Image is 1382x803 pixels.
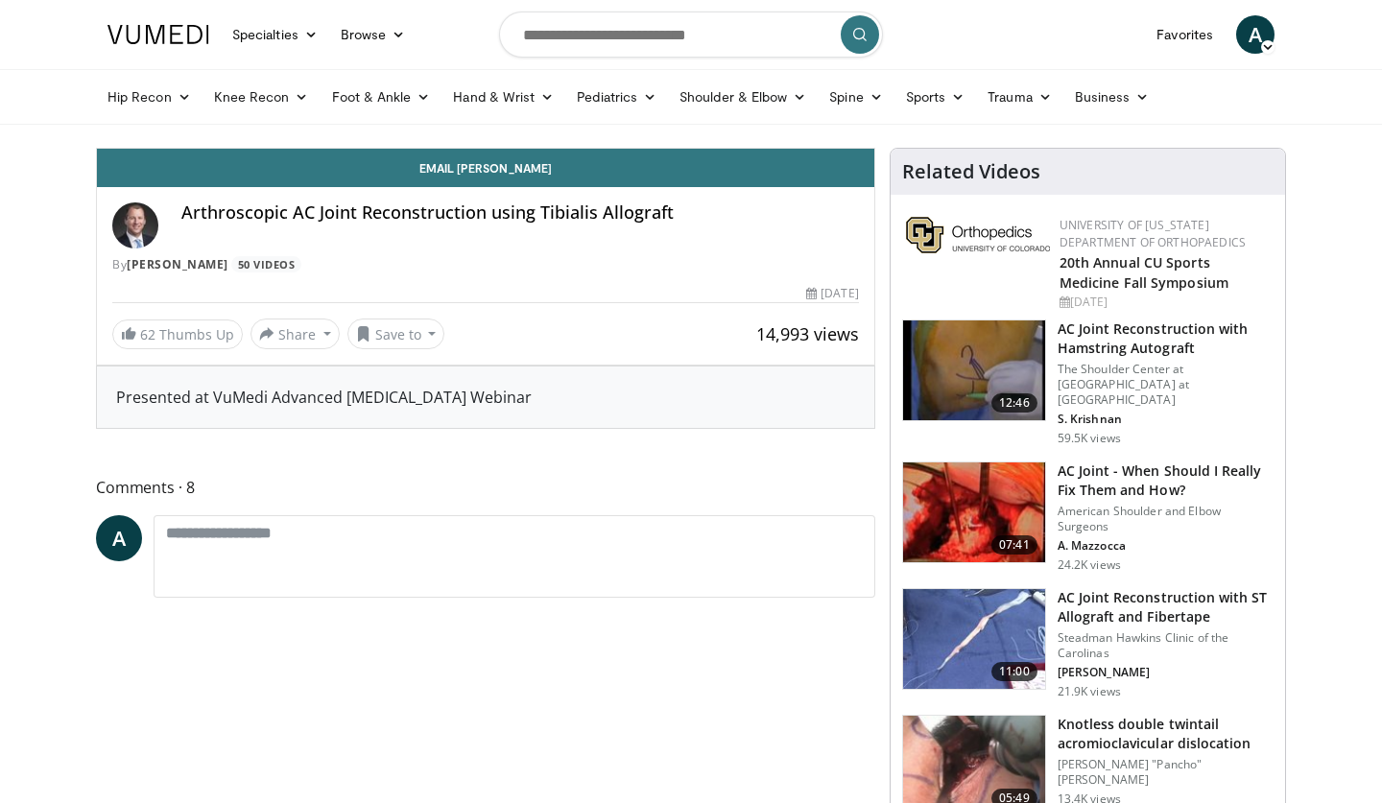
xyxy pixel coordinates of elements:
[806,285,858,302] div: [DATE]
[565,78,668,116] a: Pediatrics
[1058,538,1274,554] p: A. Mazzocca
[140,325,155,343] span: 62
[991,662,1037,681] span: 11:00
[441,78,565,116] a: Hand & Wrist
[97,149,874,187] a: Email [PERSON_NAME]
[902,319,1274,446] a: 12:46 AC Joint Reconstruction with Hamstring Autograft The Shoulder Center at [GEOGRAPHIC_DATA] a...
[1236,15,1275,54] a: A
[1060,253,1228,292] a: 20th Annual CU Sports Medicine Fall Symposium
[1145,15,1225,54] a: Favorites
[668,78,818,116] a: Shoulder & Elbow
[902,461,1274,573] a: 07:41 AC Joint - When Should I Really Fix Them and How? American Shoulder and Elbow Surgeons A. M...
[906,217,1050,253] img: 355603a8-37da-49b6-856f-e00d7e9307d3.png.150x105_q85_autocrop_double_scale_upscale_version-0.2.png
[231,256,301,272] a: 50 Videos
[1058,665,1274,680] p: [PERSON_NAME]
[1058,557,1121,573] p: 24.2K views
[1058,684,1121,699] p: 21.9K views
[1058,715,1274,753] h3: Knotless double twintail acromioclavicular dislocation
[127,256,228,272] a: [PERSON_NAME]
[203,78,321,116] a: Knee Recon
[1058,461,1274,500] h3: AC Joint - When Should I Really Fix Them and How?
[1058,431,1121,446] p: 59.5K views
[903,462,1045,562] img: mazz_3.png.150x105_q85_crop-smart_upscale.jpg
[1058,362,1274,408] p: The Shoulder Center at [GEOGRAPHIC_DATA] at [GEOGRAPHIC_DATA]
[902,160,1040,183] h4: Related Videos
[903,320,1045,420] img: 134172_0000_1.png.150x105_q85_crop-smart_upscale.jpg
[96,78,203,116] a: Hip Recon
[181,202,859,224] h4: Arthroscopic AC Joint Reconstruction using Tibialis Allograft
[1058,630,1274,661] p: Steadman Hawkins Clinic of the Carolinas
[112,319,243,349] a: 62 Thumbs Up
[107,25,209,44] img: VuMedi Logo
[976,78,1063,116] a: Trauma
[1058,588,1274,626] h3: AC Joint Reconstruction with ST Allograft and Fibertape
[112,202,158,248] img: Avatar
[112,256,859,273] div: By
[991,535,1037,555] span: 07:41
[756,322,859,345] span: 14,993 views
[321,78,442,116] a: Foot & Ankle
[499,12,883,58] input: Search topics, interventions
[250,319,340,349] button: Share
[1060,217,1246,250] a: University of [US_STATE] Department of Orthopaedics
[1060,294,1270,311] div: [DATE]
[1058,757,1274,788] p: [PERSON_NAME] "Pancho" [PERSON_NAME]
[96,515,142,561] a: A
[347,319,445,349] button: Save to
[818,78,894,116] a: Spine
[96,475,875,500] span: Comments 8
[221,15,329,54] a: Specialties
[991,393,1037,413] span: 12:46
[1058,319,1274,358] h3: AC Joint Reconstruction with Hamstring Autograft
[902,588,1274,699] a: 11:00 AC Joint Reconstruction with ST Allograft and Fibertape Steadman Hawkins Clinic of the Caro...
[1058,412,1274,427] p: S. Krishnan
[903,589,1045,689] img: 325549_0000_1.png.150x105_q85_crop-smart_upscale.jpg
[1063,78,1161,116] a: Business
[894,78,977,116] a: Sports
[1058,504,1274,534] p: American Shoulder and Elbow Surgeons
[116,386,855,409] div: Presented at VuMedi Advanced [MEDICAL_DATA] Webinar
[329,15,417,54] a: Browse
